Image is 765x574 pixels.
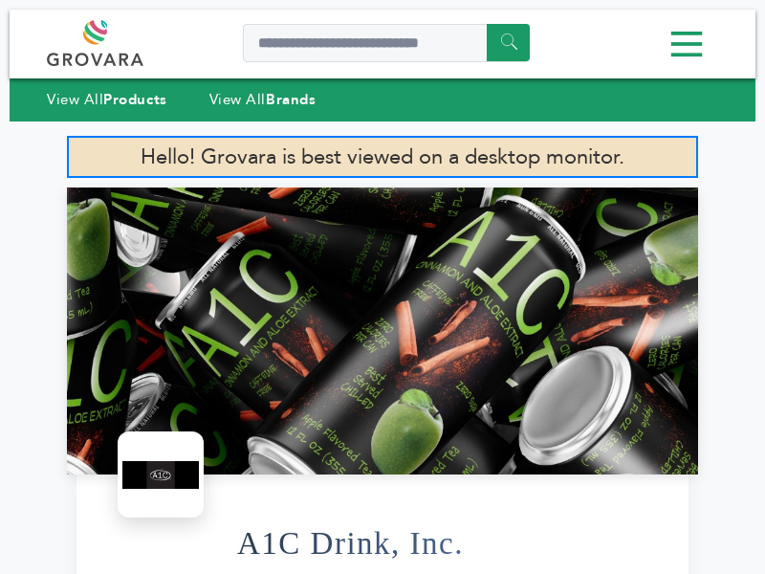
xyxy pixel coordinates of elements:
[47,90,167,109] a: View AllProducts
[243,24,530,62] input: Search a product or brand...
[122,436,199,513] img: A1C Drink, Inc. Logo
[103,90,166,109] strong: Products
[47,22,718,69] div: Menu
[266,90,316,109] strong: Brands
[209,90,317,109] a: View AllBrands
[67,136,698,178] p: Hello! Grovara is best viewed on a desktop monitor.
